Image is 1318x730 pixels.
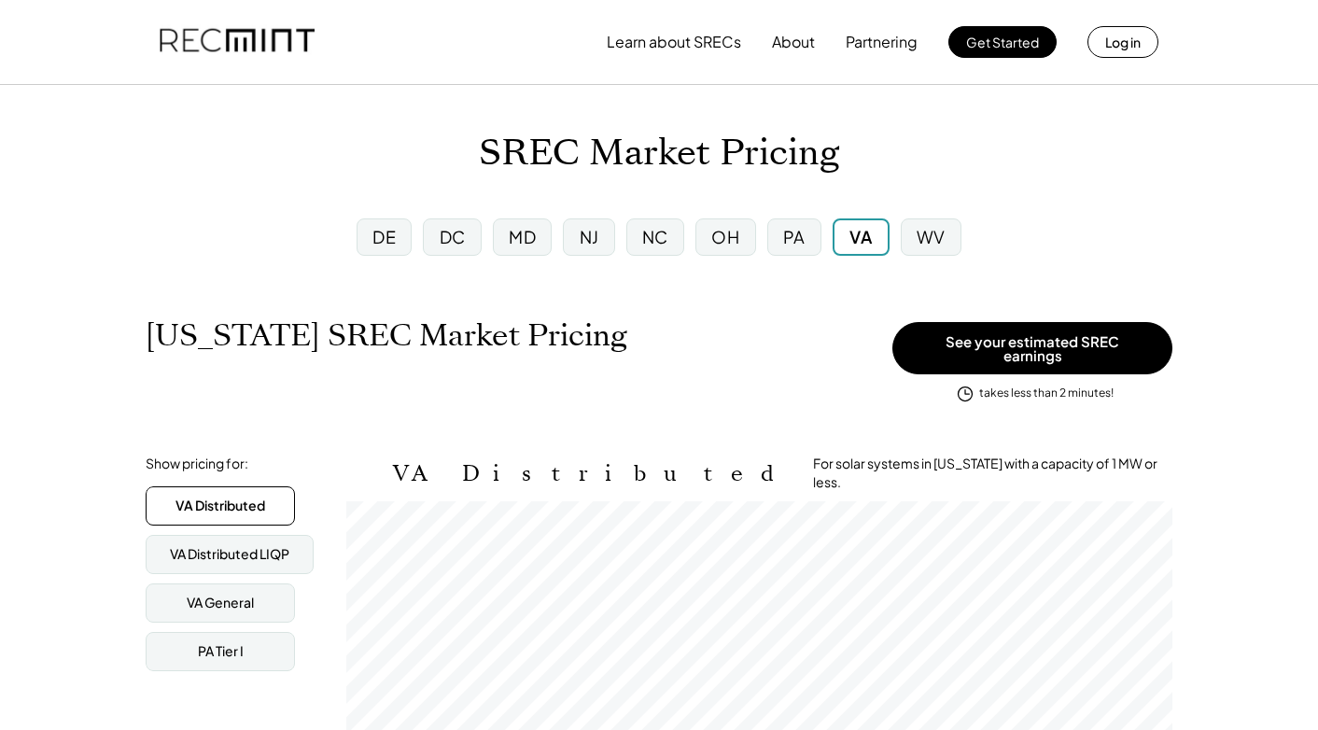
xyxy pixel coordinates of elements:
[175,497,265,515] div: VA Distributed
[892,322,1172,374] button: See your estimated SREC earnings
[580,225,599,248] div: NJ
[479,132,839,175] h1: SREC Market Pricing
[440,225,466,248] div: DC
[372,225,396,248] div: DE
[198,642,244,661] div: PA Tier I
[783,225,806,248] div: PA
[846,23,918,61] button: Partnering
[813,455,1172,491] div: For solar systems in [US_STATE] with a capacity of 1 MW or less.
[772,23,815,61] button: About
[393,460,785,487] h2: VA Distributed
[146,455,248,473] div: Show pricing for:
[607,23,741,61] button: Learn about SRECs
[917,225,946,248] div: WV
[642,225,668,248] div: NC
[711,225,739,248] div: OH
[170,545,289,564] div: VA Distributed LIQP
[849,225,872,248] div: VA
[948,26,1057,58] button: Get Started
[160,10,315,74] img: recmint-logotype%403x.png
[509,225,536,248] div: MD
[1087,26,1158,58] button: Log in
[187,594,254,612] div: VA General
[979,386,1114,401] div: takes less than 2 minutes!
[146,317,627,354] h1: [US_STATE] SREC Market Pricing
